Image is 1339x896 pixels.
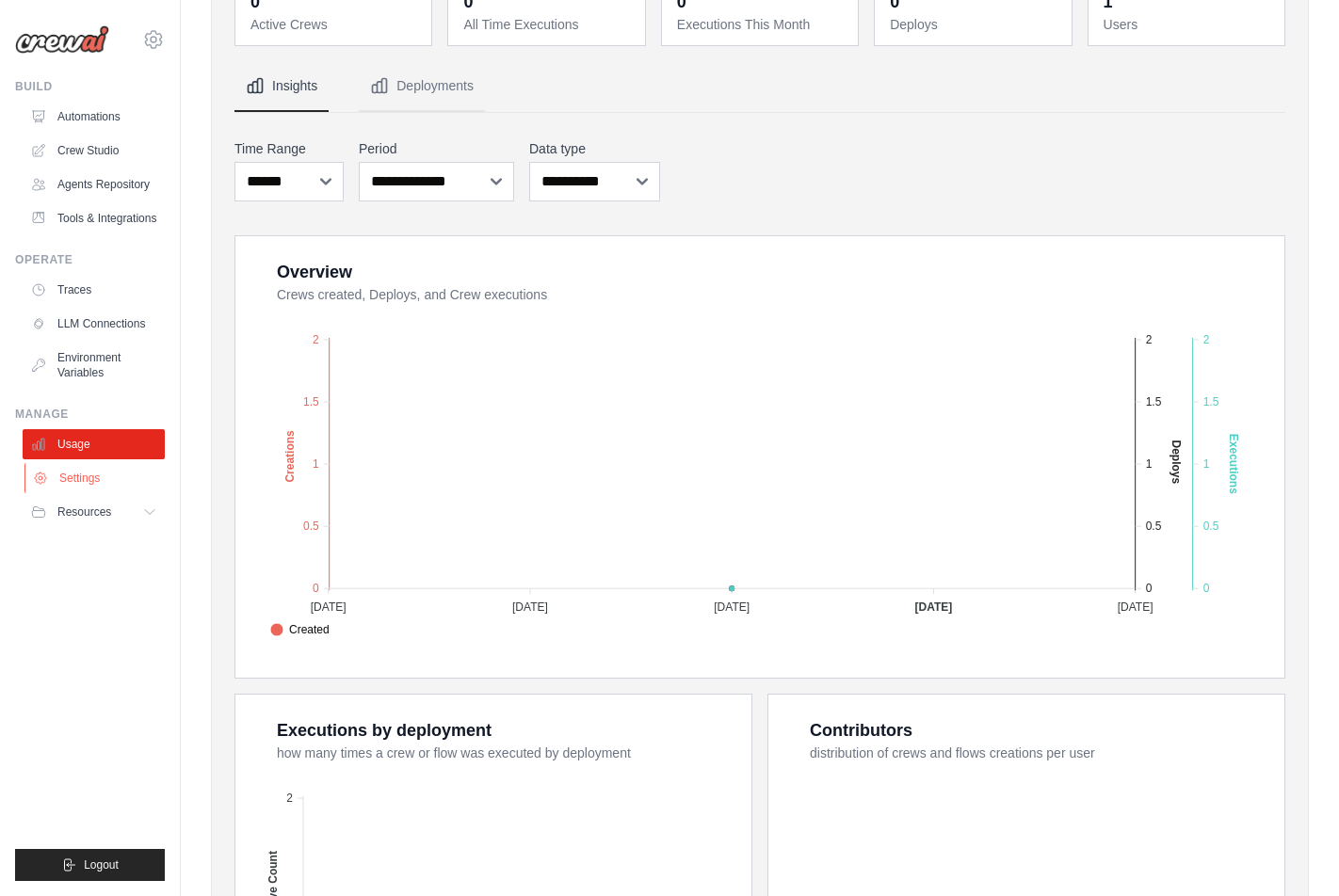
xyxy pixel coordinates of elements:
[250,15,420,34] dt: Active Crews
[234,139,344,158] label: Time Range
[1203,520,1219,533] tspan: 0.5
[1227,434,1240,494] text: Executions
[1146,520,1162,533] tspan: 0.5
[529,139,660,158] label: Data type
[23,136,165,166] a: Crew Studio
[23,275,165,305] a: Traces
[286,792,293,805] tspan: 2
[15,849,165,881] button: Logout
[303,520,319,533] tspan: 0.5
[23,102,165,132] a: Automations
[1203,457,1210,471] tspan: 1
[277,744,729,762] dt: how many times a crew or flow was executed by deployment
[1203,582,1210,595] tspan: 0
[283,430,297,483] text: Creations
[277,285,1262,304] dt: Crews created, Deploys, and Crew executions
[313,457,319,471] tspan: 1
[1118,600,1153,614] tspan: [DATE]
[15,25,109,54] img: Logo
[915,600,953,614] tspan: [DATE]
[810,717,912,744] div: Contributors
[24,463,167,493] a: Settings
[311,600,347,614] tspan: [DATE]
[23,429,165,459] a: Usage
[15,407,165,422] div: Manage
[1203,333,1210,346] tspan: 2
[313,582,319,595] tspan: 0
[1104,15,1273,34] dt: Users
[677,15,847,34] dt: Executions This Month
[1146,333,1153,346] tspan: 2
[890,15,1059,34] dt: Deploys
[57,504,111,520] span: Resources
[23,497,165,527] button: Resources
[234,61,329,112] button: Insights
[277,259,352,285] div: Overview
[84,857,119,872] span: Logout
[313,333,319,346] tspan: 2
[1146,395,1162,408] tspan: 1.5
[234,61,1285,112] nav: Tabs
[277,717,492,744] div: Executions by deployment
[810,744,1262,762] dt: distribution of crews and flows creations per user
[463,15,633,34] dt: All Time Executions
[270,621,330,638] span: Created
[359,61,485,112] button: Deployments
[1203,395,1219,408] tspan: 1.5
[359,139,514,158] label: Period
[1146,582,1153,595] tspan: 0
[1146,457,1153,471] tspan: 1
[303,395,319,408] tspan: 1.5
[23,309,165,339] a: LLM Connections
[23,343,165,388] a: Environment Variables
[1170,440,1183,484] text: Deploys
[15,252,165,267] div: Operate
[512,600,548,614] tspan: [DATE]
[15,79,165,94] div: Build
[23,169,165,200] a: Agents Repository
[714,600,750,614] tspan: [DATE]
[23,203,165,233] a: Tools & Integrations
